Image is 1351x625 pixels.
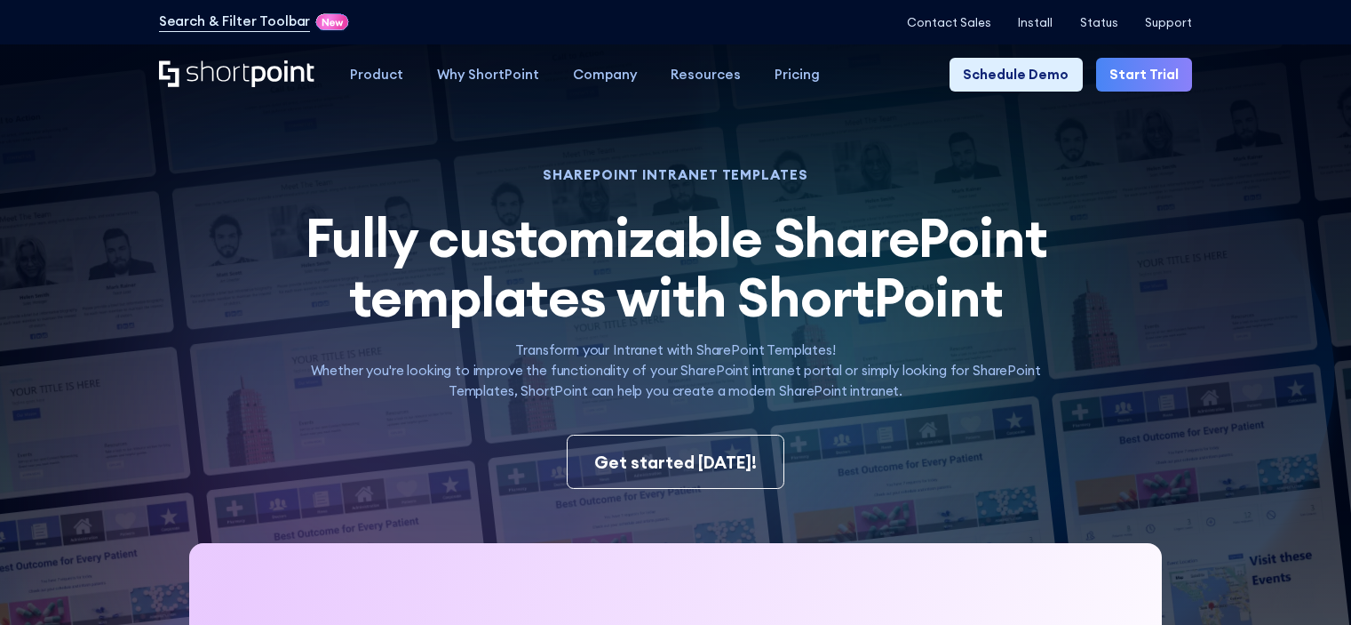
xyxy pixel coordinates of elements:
[1080,16,1118,29] a: Status
[350,65,403,85] div: Product
[907,16,991,29] a: Contact Sales
[671,65,741,85] div: Resources
[758,58,837,92] a: Pricing
[1145,16,1192,29] a: Support
[159,12,311,32] a: Search & Filter Toolbar
[437,65,539,85] div: Why ShortPoint
[1018,16,1053,29] a: Install
[594,450,757,476] div: Get started [DATE]!
[159,60,316,90] a: Home
[305,203,1047,331] span: Fully customizable SharePoint templates with ShortPoint
[556,58,654,92] a: Company
[1096,58,1192,92] a: Start Trial
[950,58,1082,92] a: Schedule Demo
[420,58,556,92] a: Why ShortPoint
[573,65,637,85] div: Company
[775,65,820,85] div: Pricing
[281,169,1071,181] h1: SHAREPOINT INTRANET TEMPLATES
[281,341,1071,401] p: Transform your Intranet with SharePoint Templates! Whether you're looking to improve the function...
[333,58,420,92] a: Product
[567,435,785,489] a: Get started [DATE]!
[654,58,758,92] a: Resources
